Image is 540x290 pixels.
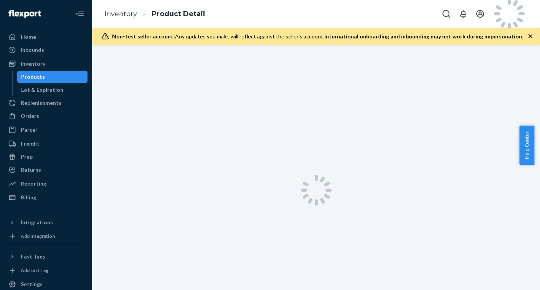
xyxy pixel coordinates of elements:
[17,84,88,96] a: Lot & Expiration
[21,253,45,260] div: Fast Tags
[21,99,61,107] div: Replenishments
[5,110,88,122] a: Orders
[72,6,88,22] button: Close Navigation
[21,233,55,239] div: Add Integration
[21,166,41,174] div: Returns
[472,6,488,22] button: Open account menu
[21,73,45,81] div: Products
[98,3,211,25] ol: breadcrumbs
[5,177,88,190] a: Reporting
[324,33,523,40] span: International onboarding and inbounding may not work during impersonation.
[21,140,40,147] div: Freight
[439,6,454,22] button: Open Search Box
[519,126,534,165] button: Help Center
[21,180,46,187] div: Reporting
[21,219,53,226] div: Integrations
[17,71,88,83] a: Products
[5,250,88,263] button: Fast Tags
[5,44,88,56] a: Inbounds
[21,33,36,41] div: Home
[21,280,43,288] div: Settings
[21,153,33,161] div: Prep
[5,31,88,43] a: Home
[21,86,63,94] div: Lot & Expiration
[21,194,36,201] div: Billing
[112,33,523,40] div: Any updates you make will reflect against the seller's account.
[21,267,48,273] div: Add Fast Tag
[456,6,471,22] button: Open notifications
[5,124,88,136] a: Parcel
[21,112,39,120] div: Orders
[5,58,88,70] a: Inventory
[5,232,88,241] a: Add Integration
[8,10,41,18] img: Flexport logo
[5,164,88,176] a: Returns
[5,97,88,109] a: Replenishments
[5,191,88,204] a: Billing
[21,46,44,54] div: Inbounds
[21,126,37,134] div: Parcel
[5,151,88,163] a: Prep
[5,216,88,229] button: Integrations
[104,10,137,18] a: Inventory
[5,138,88,150] a: Freight
[152,10,205,18] a: Product Detail
[5,266,88,275] a: Add Fast Tag
[21,60,45,68] div: Inventory
[112,33,175,40] span: Non-test seller account:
